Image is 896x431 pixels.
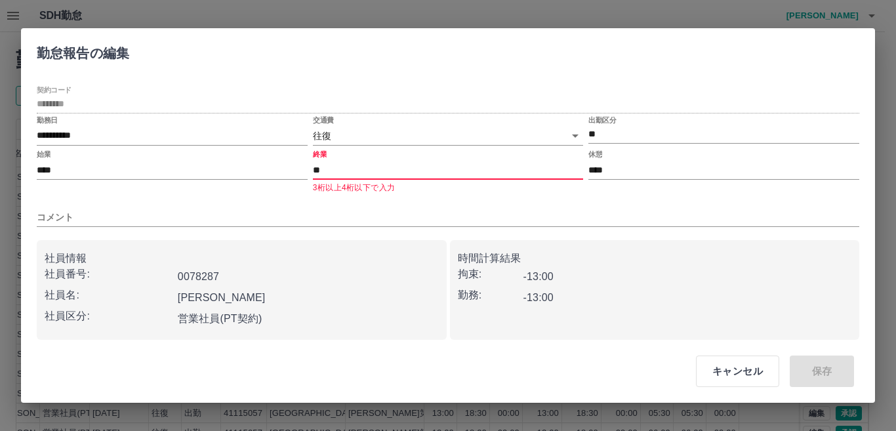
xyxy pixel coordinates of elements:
[523,292,554,303] b: -13:00
[313,115,334,125] label: 交通費
[178,292,266,303] b: [PERSON_NAME]
[458,251,852,266] p: 時間計算結果
[45,251,439,266] p: 社員情報
[313,127,584,146] div: 往復
[178,313,262,324] b: 営業社員(PT契約)
[313,150,327,159] label: 終業
[37,85,71,94] label: 契約コード
[696,356,779,387] button: キャンセル
[37,150,51,159] label: 始業
[588,150,602,159] label: 休憩
[458,266,523,282] p: 拘束:
[458,287,523,303] p: 勤務:
[45,287,173,303] p: 社員名:
[588,115,616,125] label: 出勤区分
[21,28,145,73] h2: 勤怠報告の編集
[45,266,173,282] p: 社員番号:
[523,271,554,282] b: -13:00
[37,115,58,125] label: 勤務日
[178,271,219,282] b: 0078287
[45,308,173,324] p: 社員区分:
[313,182,584,195] p: 3桁以上4桁以下で入力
